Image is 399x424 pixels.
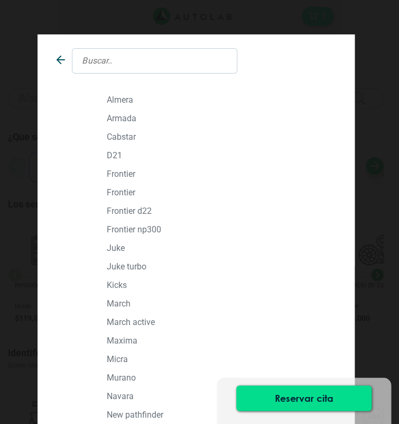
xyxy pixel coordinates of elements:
[107,391,333,401] p: NAVARA
[107,243,333,253] p: JUKE
[107,187,333,197] p: FRONTIER
[107,132,333,142] p: CABSTAR
[107,261,333,272] p: JUKE TURBO
[107,336,333,346] p: MAXIMA
[107,299,333,309] p: MARCH
[107,113,333,123] p: ARMADA
[107,224,333,234] p: FRONTIER NP300
[107,280,333,290] p: KICKS
[107,206,333,216] p: FRONTIER D22
[107,354,333,364] p: MICRA
[72,48,237,74] input: Buscar..
[107,95,333,105] p: ALMERA
[107,410,333,420] p: NEW PATHFINDER
[107,317,333,327] p: MARCH ACTIVE
[107,150,333,160] p: D21
[236,385,372,411] button: Reservar cita
[107,373,333,383] p: MURANO
[107,169,333,179] p: FRONTIER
